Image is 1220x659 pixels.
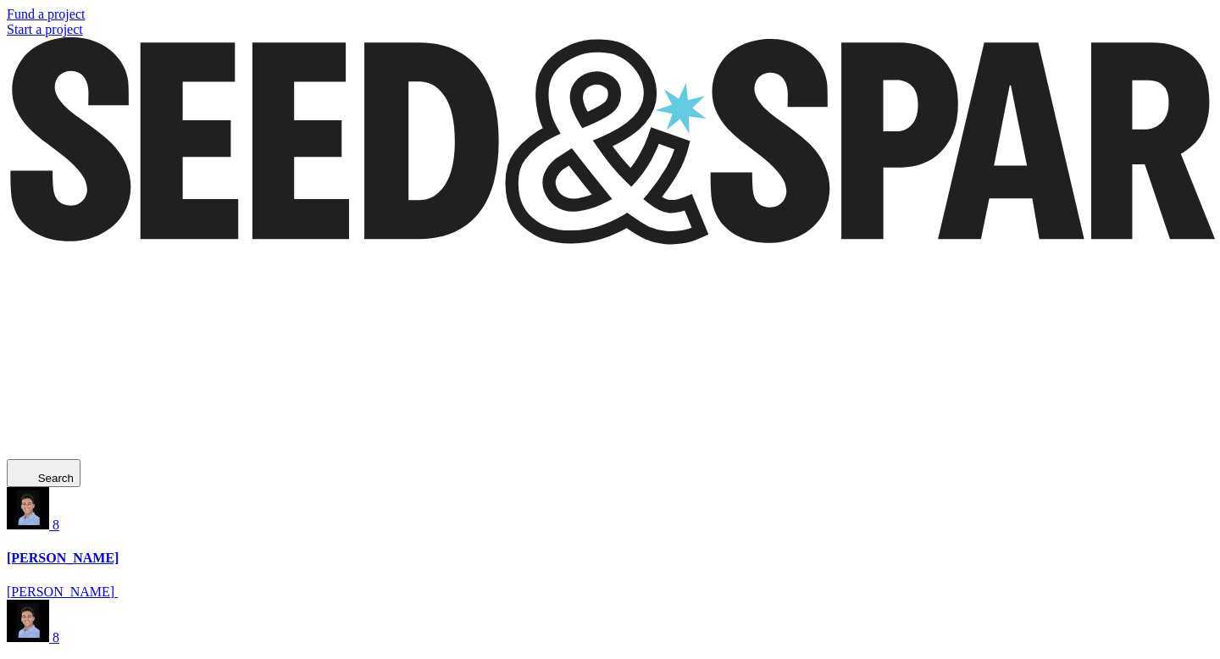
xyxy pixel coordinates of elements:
[38,472,74,485] span: Search
[7,459,80,487] button: Search
[7,600,49,642] img: c0519d76e2d221bd.jpg
[7,487,1213,599] a: Jacob P.'s Profile [PERSON_NAME]
[7,7,85,21] a: Fund a project
[7,487,49,529] img: c0519d76e2d221bd.jpg
[7,584,114,599] span: [PERSON_NAME]
[7,487,1213,566] div: Jacob P.'s Profile
[53,518,59,532] span: 8
[7,22,83,36] a: Start a project
[7,551,119,565] span: [PERSON_NAME]
[53,630,59,645] span: 8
